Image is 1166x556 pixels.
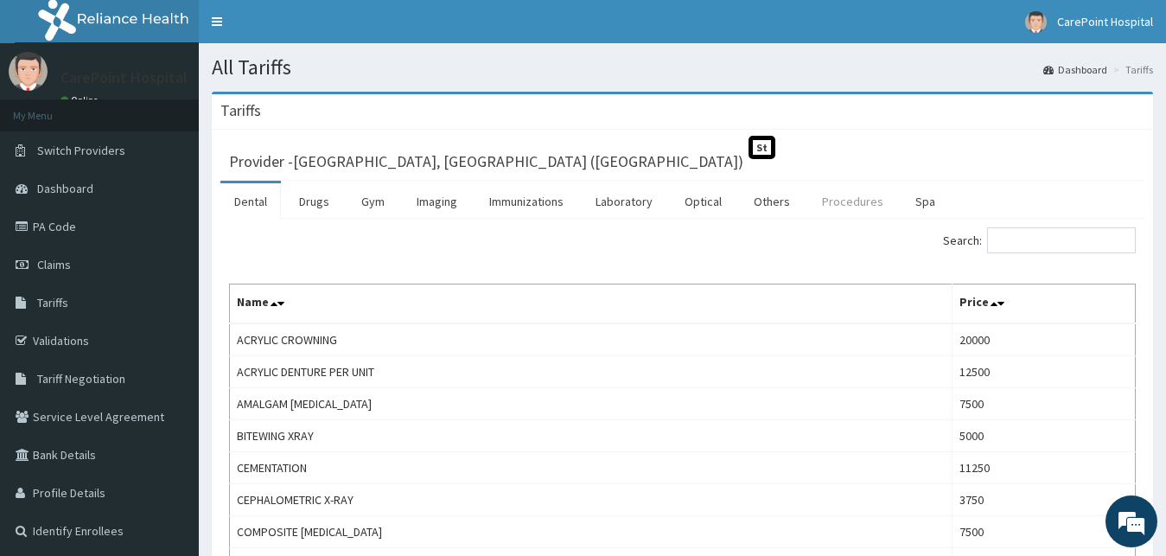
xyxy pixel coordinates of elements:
[671,183,736,220] a: Optical
[403,183,471,220] a: Imaging
[1043,62,1107,77] a: Dashboard
[987,227,1136,253] input: Search:
[952,484,1135,516] td: 3750
[902,183,949,220] a: Spa
[220,103,261,118] h3: Tariffs
[230,452,953,484] td: CEMENTATION
[808,183,897,220] a: Procedures
[740,183,804,220] a: Others
[220,183,281,220] a: Dental
[1025,11,1047,33] img: User Image
[61,94,102,106] a: Online
[952,388,1135,420] td: 7500
[943,227,1136,253] label: Search:
[37,257,71,272] span: Claims
[230,284,953,324] th: Name
[230,420,953,452] td: BITEWING XRAY
[952,356,1135,388] td: 12500
[61,70,188,86] p: CarePoint Hospital
[952,284,1135,324] th: Price
[285,183,343,220] a: Drugs
[1057,14,1153,29] span: CarePoint Hospital
[952,420,1135,452] td: 5000
[37,371,125,387] span: Tariff Negotiation
[347,183,398,220] a: Gym
[37,143,125,158] span: Switch Providers
[212,56,1153,79] h1: All Tariffs
[230,323,953,356] td: ACRYLIC CROWNING
[952,516,1135,548] td: 7500
[37,295,68,310] span: Tariffs
[475,183,577,220] a: Immunizations
[952,323,1135,356] td: 20000
[952,452,1135,484] td: 11250
[1109,62,1153,77] li: Tariffs
[749,136,775,159] span: St
[230,484,953,516] td: CEPHALOMETRIC X-RAY
[37,181,93,196] span: Dashboard
[230,516,953,548] td: COMPOSITE [MEDICAL_DATA]
[582,183,666,220] a: Laboratory
[9,52,48,91] img: User Image
[230,388,953,420] td: AMALGAM [MEDICAL_DATA]
[229,154,743,169] h3: Provider - [GEOGRAPHIC_DATA], [GEOGRAPHIC_DATA] ([GEOGRAPHIC_DATA])
[230,356,953,388] td: ACRYLIC DENTURE PER UNIT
